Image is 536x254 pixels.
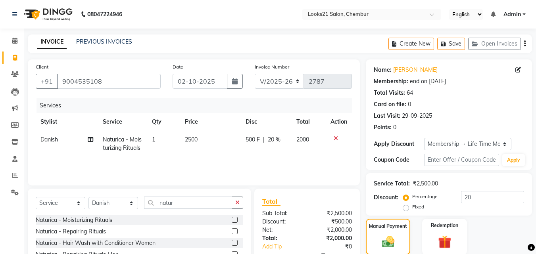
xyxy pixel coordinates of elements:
div: ₹2,500.00 [413,180,438,188]
div: 29-09-2025 [402,112,432,120]
div: Total: [256,234,307,243]
label: Client [36,63,48,71]
div: Services [37,98,358,113]
div: Points: [374,123,392,132]
div: ₹2,500.00 [307,209,358,218]
th: Qty [147,113,180,131]
img: logo [20,3,75,25]
div: 64 [407,89,413,97]
input: Search or Scan [144,197,232,209]
button: Apply [502,154,525,166]
th: Action [326,113,352,131]
a: Add Tip [256,243,315,251]
span: | [263,136,265,144]
th: Service [98,113,148,131]
label: Redemption [431,222,458,229]
label: Date [173,63,183,71]
th: Stylist [36,113,98,131]
div: Discount: [374,193,398,202]
th: Disc [241,113,292,131]
a: [PERSON_NAME] [393,66,438,74]
span: 2500 [185,136,198,143]
label: Manual Payment [369,223,407,230]
div: Naturica - Moisturizing Rituals [36,216,112,224]
div: Sub Total: [256,209,307,218]
button: +91 [36,74,58,89]
th: Price [180,113,241,131]
img: _gift.svg [434,234,455,250]
div: Apply Discount [374,140,424,148]
label: Percentage [412,193,438,200]
div: ₹500.00 [307,218,358,226]
input: Search by Name/Mobile/Email/Code [57,74,161,89]
button: Save [437,38,465,50]
div: Total Visits: [374,89,405,97]
img: _cash.svg [378,235,398,249]
label: Invoice Number [255,63,289,71]
div: Net: [256,226,307,234]
a: PREVIOUS INVOICES [76,38,132,45]
div: Service Total: [374,180,410,188]
div: 0 [408,100,411,109]
b: 08047224946 [87,3,122,25]
div: Name: [374,66,392,74]
div: Naturica - Hair Wash with Conditioner Women [36,239,156,247]
div: ₹2,000.00 [307,234,358,243]
input: Enter Offer / Coupon Code [424,154,499,166]
span: Total [262,197,280,206]
span: Admin [503,10,521,19]
span: Naturica - Moisturizing Rituals [103,136,142,151]
a: INVOICE [37,35,67,49]
div: Coupon Code [374,156,424,164]
div: end on [DATE] [410,77,446,86]
div: 0 [393,123,396,132]
div: ₹2,000.00 [307,226,358,234]
span: 20 % [268,136,280,144]
span: Danish [40,136,58,143]
span: 500 F [246,136,260,144]
span: 2000 [296,136,309,143]
span: 1 [152,136,155,143]
div: Discount: [256,218,307,226]
div: Membership: [374,77,408,86]
th: Total [292,113,326,131]
div: Last Visit: [374,112,400,120]
div: Naturica - Repairing Rituals [36,227,106,236]
button: Open Invoices [468,38,521,50]
button: Create New [388,38,434,50]
label: Fixed [412,203,424,210]
div: ₹0 [316,243,358,251]
div: Card on file: [374,100,406,109]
